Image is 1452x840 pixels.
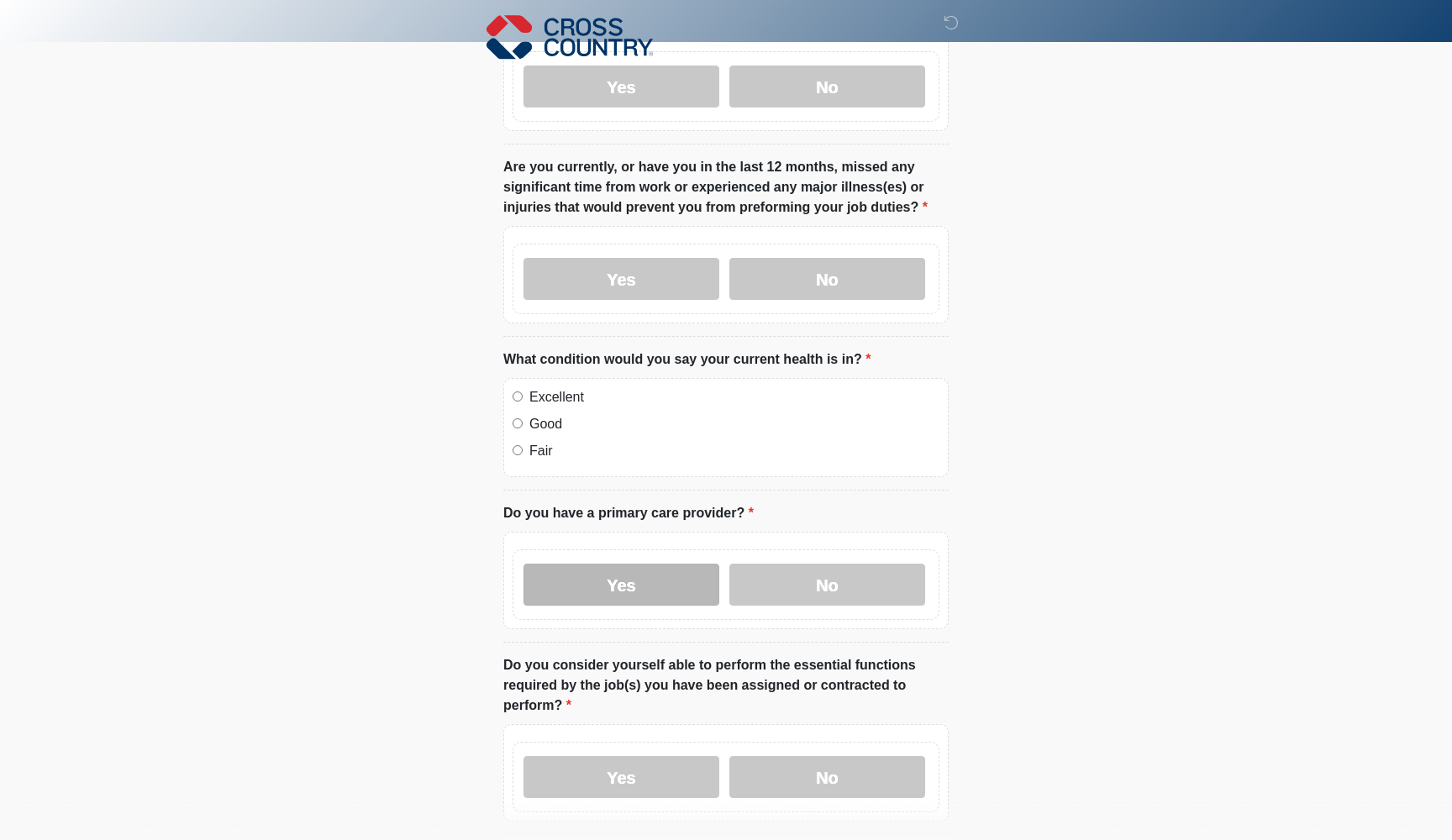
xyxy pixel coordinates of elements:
[529,414,939,434] label: Good
[523,756,719,798] label: Yes
[513,418,523,428] input: Good
[729,564,925,606] label: No
[503,349,871,370] label: What condition would you say your current health is in?
[503,503,754,523] label: Do you have a primary care provider?
[513,391,523,402] input: Excellent
[487,13,653,61] img: Cross Country Logo
[729,66,925,108] label: No
[503,655,949,716] label: Do you consider yourself able to perform the essential functions required by the job(s) you have ...
[729,258,925,300] label: No
[503,157,949,218] label: Are you currently, or have you in the last 12 months, missed any significant time from work or ex...
[523,66,719,108] label: Yes
[529,387,939,407] label: Excellent
[513,445,523,455] input: Fair
[529,441,939,461] label: Fair
[523,564,719,606] label: Yes
[523,258,719,300] label: Yes
[729,756,925,798] label: No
